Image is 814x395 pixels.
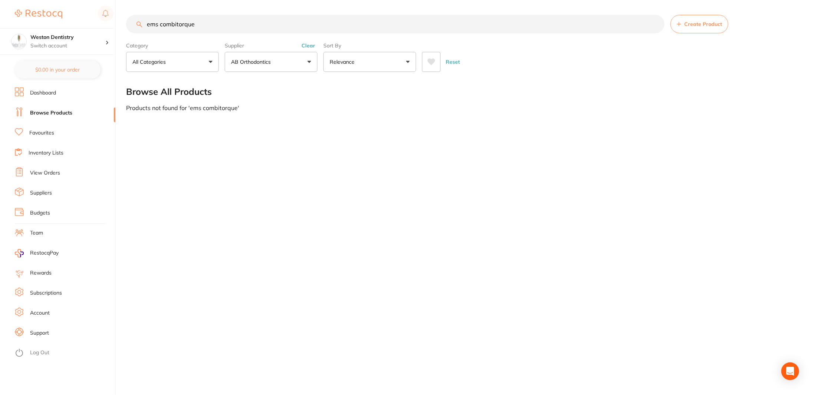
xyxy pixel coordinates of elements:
p: Relevance [330,58,357,66]
a: Support [30,329,49,337]
a: Team [30,229,43,237]
p: AB Orthodontics [231,58,274,66]
img: RestocqPay [15,249,24,258]
a: Dashboard [30,89,56,97]
a: Suppliers [30,189,52,197]
p: Switch account [30,42,105,50]
img: Weston Dentistry [11,34,26,49]
a: Inventory Lists [29,149,63,157]
a: Log Out [30,349,49,356]
span: RestocqPay [30,249,59,257]
input: Search Products [126,15,665,33]
a: Budgets [30,209,50,217]
span: Create Product [684,21,722,27]
button: Reset [444,52,462,72]
h4: Weston Dentistry [30,34,105,41]
label: Supplier [225,42,317,49]
button: Log Out [15,347,113,359]
label: Sort By [323,42,416,49]
label: Category [126,42,219,49]
a: Restocq Logo [15,6,62,23]
p: All Categories [132,58,169,66]
button: Relevance [323,52,416,72]
button: Clear [299,42,317,49]
div: Open Intercom Messenger [781,362,799,380]
button: Create Product [670,15,728,33]
a: Browse Products [30,109,72,117]
a: Account [30,309,50,317]
img: Restocq Logo [15,10,62,19]
div: Products not found for ' ems combitorque ' [126,104,799,111]
a: Subscriptions [30,289,62,297]
h2: Browse All Products [126,87,212,97]
a: Favourites [29,129,54,137]
button: $0.00 in your order [15,61,100,79]
button: AB Orthodontics [225,52,317,72]
a: View Orders [30,169,60,177]
a: RestocqPay [15,249,59,258]
a: Rewards [30,269,52,277]
button: All Categories [126,52,219,72]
